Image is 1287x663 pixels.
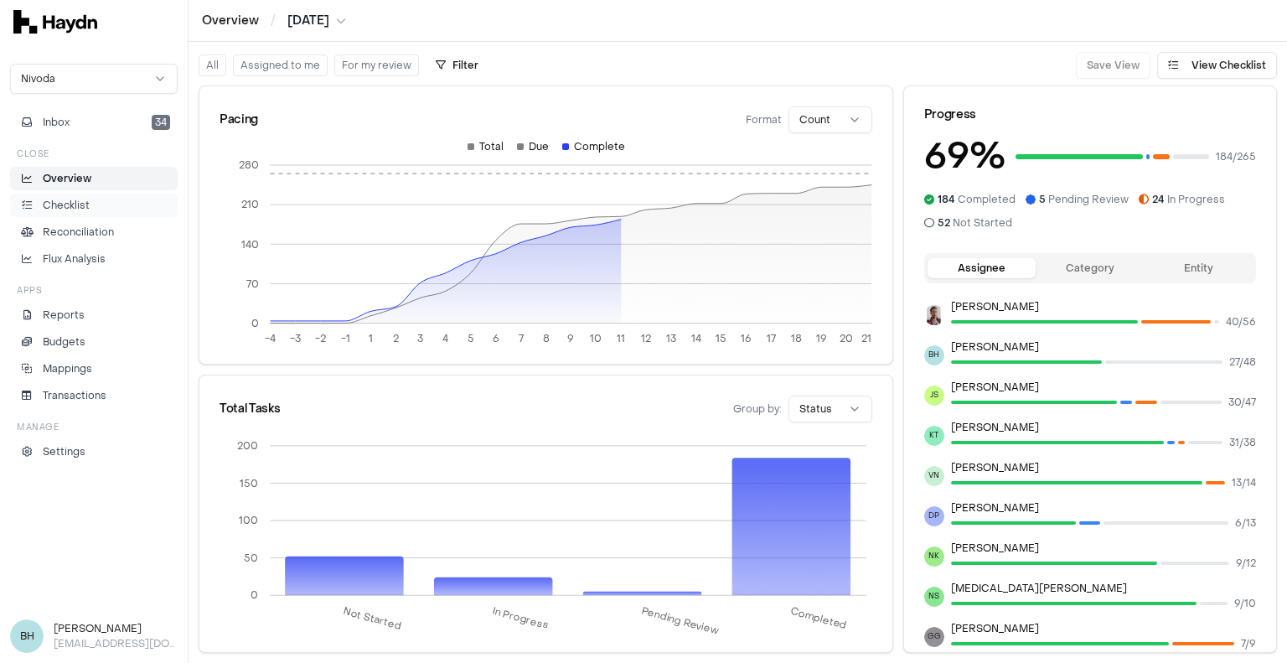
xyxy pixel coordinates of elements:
[924,106,1256,123] div: Progress
[442,332,448,345] tspan: 4
[199,54,226,76] button: All
[265,332,276,345] tspan: -4
[951,582,1256,595] p: [MEDICAL_DATA][PERSON_NAME]
[746,113,782,127] span: Format
[43,334,85,350] p: Budgets
[10,384,178,407] a: Transactions
[251,317,259,330] tspan: 0
[924,587,944,607] span: NS
[10,247,178,271] a: Flux Analysis
[246,277,259,291] tspan: 70
[938,193,955,206] span: 184
[951,300,1256,313] p: [PERSON_NAME]
[666,332,676,345] tspan: 13
[240,476,259,489] tspan: 150
[951,340,1256,354] p: [PERSON_NAME]
[938,216,950,230] span: 52
[767,332,776,345] tspan: 17
[152,115,170,130] span: 34
[287,13,329,29] span: [DATE]
[938,216,1012,230] span: Not Started
[924,466,944,486] span: VN
[43,115,70,130] span: Inbox
[10,220,178,244] a: Reconciliation
[43,308,85,323] p: Reports
[220,111,258,128] div: Pacing
[1152,193,1225,206] span: In Progress
[1228,396,1256,409] span: 30 / 47
[10,619,44,653] span: BH
[1241,637,1256,650] span: 7 / 9
[240,514,259,527] tspan: 100
[202,13,259,29] a: Overview
[924,305,944,325] img: JP Smit
[290,332,301,345] tspan: -3
[468,332,474,345] tspan: 5
[938,193,1016,206] span: Completed
[241,198,259,211] tspan: 210
[10,194,178,217] a: Checklist
[10,357,178,381] a: Mappings
[251,588,259,602] tspan: 0
[716,332,726,345] tspan: 15
[924,546,944,567] span: NK
[816,332,827,345] tspan: 19
[1157,52,1277,79] button: View Checklist
[861,332,871,345] tspan: 21
[426,52,488,79] button: Filter
[951,421,1256,434] p: [PERSON_NAME]
[43,444,85,459] p: Settings
[369,332,373,345] tspan: 1
[43,171,91,186] p: Overview
[202,13,346,29] nav: breadcrumb
[1216,150,1256,163] span: 184 / 265
[790,604,850,632] tspan: Completed
[241,238,259,251] tspan: 140
[334,54,419,76] button: For my review
[590,332,602,345] tspan: 10
[17,421,59,433] h3: Manage
[1234,597,1256,610] span: 9 / 10
[17,148,49,160] h3: Close
[342,604,403,633] tspan: Not Started
[1039,193,1129,206] span: Pending Review
[1039,193,1046,206] span: 5
[492,604,551,632] tspan: In Progress
[233,54,328,76] button: Assigned to me
[10,167,178,190] a: Overview
[1152,193,1165,206] span: 24
[924,386,944,406] span: JS
[951,622,1256,635] p: [PERSON_NAME]
[267,12,279,28] span: /
[239,158,259,172] tspan: 280
[924,506,944,526] span: DP
[315,332,326,345] tspan: -2
[1232,476,1256,489] span: 13 / 14
[10,330,178,354] a: Budgets
[493,332,499,345] tspan: 6
[1036,258,1144,278] button: Category
[791,332,802,345] tspan: 18
[287,13,346,29] button: [DATE]
[567,332,574,345] tspan: 9
[519,332,524,345] tspan: 7
[924,627,944,647] span: GG
[10,303,178,327] a: Reports
[220,401,280,417] div: Total Tasks
[641,604,721,638] tspan: Pending Review
[1229,436,1256,449] span: 31 / 38
[54,621,178,636] h3: [PERSON_NAME]
[43,198,90,213] p: Checklist
[1229,355,1256,369] span: 27 / 48
[417,332,423,345] tspan: 3
[10,440,178,464] a: Settings
[517,140,549,153] div: Due
[924,130,1005,183] h3: 69 %
[43,225,114,240] p: Reconciliation
[1235,516,1256,530] span: 6 / 13
[741,332,752,345] tspan: 16
[951,501,1256,515] p: [PERSON_NAME]
[393,332,399,345] tspan: 2
[341,332,350,345] tspan: -1
[238,439,259,453] tspan: 200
